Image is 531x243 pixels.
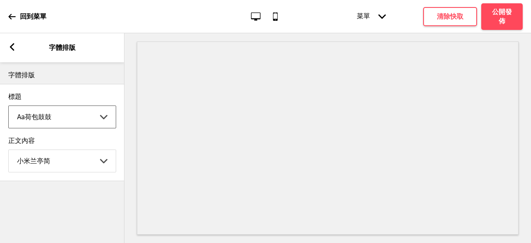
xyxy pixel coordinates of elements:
h4: 清除快取 [437,12,463,21]
div: 菜單 [348,4,394,29]
a: 回到菜單 [8,5,46,28]
label: 正文內容 [8,137,116,145]
p: 回到菜單 [20,12,46,21]
button: 公開發佈 [481,3,523,30]
p: 字體排版 [8,71,116,80]
h4: 公開發佈 [490,7,514,26]
button: 清除快取 [423,7,477,26]
p: 字體排版 [49,43,76,52]
label: 標題 [8,93,116,101]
